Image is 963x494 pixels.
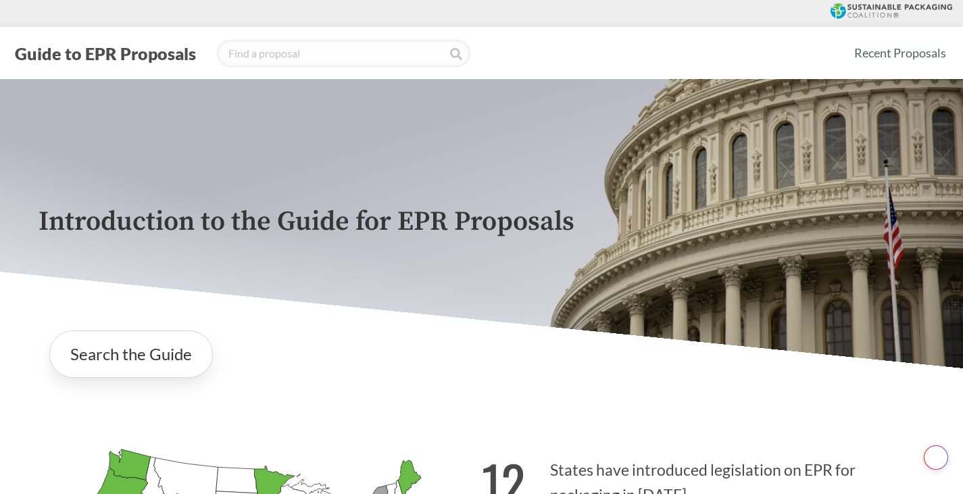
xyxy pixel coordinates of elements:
[49,330,213,378] a: Search the Guide
[39,207,925,237] p: Introduction to the Guide for EPR Proposals
[217,40,470,67] input: Find a proposal
[848,38,952,68] a: Recent Proposals
[11,43,200,64] button: Guide to EPR Proposals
